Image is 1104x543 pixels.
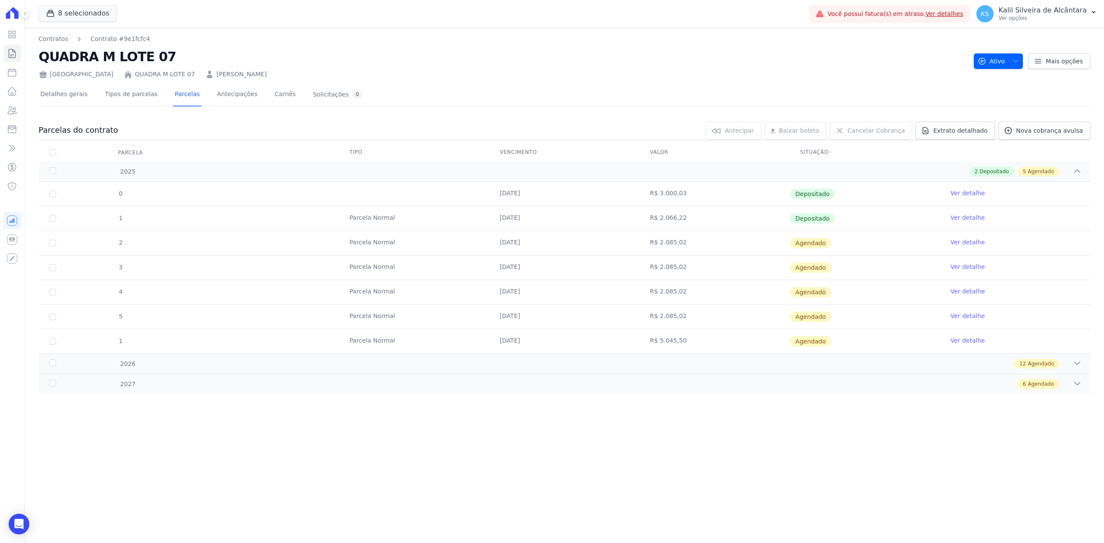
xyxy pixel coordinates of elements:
span: Agendado [790,336,831,346]
div: Parcela [108,144,154,161]
input: default [49,313,56,320]
td: [DATE] [489,256,640,280]
span: Agendado [1028,380,1054,388]
span: Mais opções [1046,57,1083,66]
span: Agendado [1028,360,1054,368]
span: Depositado [790,213,835,224]
a: Ver detalhe [950,213,985,222]
a: Antecipações [215,84,259,106]
a: Contrato #9e1fcfc4 [91,34,150,44]
span: Você possui fatura(s) em atraso. [828,9,963,19]
td: R$ 2.085,02 [640,231,790,255]
a: Ver detalhe [950,262,985,271]
td: [DATE] [489,231,640,255]
button: KS Kalil Silveira de Alcântara Ver opções [969,2,1104,26]
td: R$ 3.000,03 [640,182,790,206]
nav: Breadcrumb [39,34,967,44]
span: 2027 [120,380,136,389]
span: 5 [1023,168,1026,175]
a: Ver detalhe [950,336,985,345]
td: R$ 5.045,50 [640,329,790,353]
span: 12 [1019,360,1026,368]
span: Agendado [1028,168,1054,175]
a: Tipos de parcelas [103,84,159,106]
td: R$ 2.085,02 [640,280,790,304]
td: Parcela Normal [339,329,489,353]
input: default [49,264,56,271]
input: default [49,240,56,247]
input: default [49,338,56,345]
td: R$ 2.066,22 [640,206,790,231]
a: Ver detalhe [950,287,985,296]
th: Tipo [339,144,489,162]
span: Nova cobrança avulsa [1016,126,1083,135]
span: 0 [118,190,123,197]
input: default [49,289,56,296]
div: Open Intercom Messenger [9,514,29,534]
span: Agendado [790,287,831,297]
span: 6 [1023,380,1026,388]
span: KS [981,11,989,17]
th: Valor [640,144,790,162]
a: Mais opções [1028,53,1090,69]
a: [PERSON_NAME] [216,70,267,79]
a: Detalhes gerais [39,84,90,106]
span: 3 [118,264,123,271]
a: QUADRA M LOTE 07 [135,70,195,79]
span: 5 [118,313,123,320]
div: Solicitações [313,90,363,99]
button: 8 selecionados [39,5,117,22]
input: Só é possível selecionar pagamentos em aberto [49,215,56,222]
span: Depositado [979,168,1009,175]
td: [DATE] [489,206,640,231]
td: Parcela Normal [339,256,489,280]
td: [DATE] [489,182,640,206]
a: Ver detalhe [950,189,985,197]
span: 2025 [120,167,136,176]
th: Situação [790,144,940,162]
p: Ver opções [999,15,1087,22]
td: Parcela Normal [339,231,489,255]
div: 0 [352,90,363,99]
td: Parcela Normal [339,206,489,231]
h3: Parcelas do contrato [39,125,118,135]
a: Contratos [39,34,68,44]
span: 1 [118,215,123,222]
td: [DATE] [489,280,640,304]
td: [DATE] [489,305,640,329]
td: R$ 2.085,02 [640,305,790,329]
span: Agendado [790,238,831,248]
a: Parcelas [173,84,201,106]
td: [DATE] [489,329,640,353]
a: Nova cobrança avulsa [998,122,1090,140]
th: Vencimento [489,144,640,162]
span: Agendado [790,262,831,273]
span: 2 [975,168,978,175]
div: [GEOGRAPHIC_DATA] [39,70,113,79]
a: Solicitações0 [311,84,364,106]
a: Extrato detalhado [916,122,995,140]
td: Parcela Normal [339,305,489,329]
span: 1 [118,337,123,344]
span: 2026 [120,359,136,368]
td: R$ 2.085,02 [640,256,790,280]
nav: Breadcrumb [39,34,150,44]
span: Depositado [790,189,835,199]
span: 2 [118,239,123,246]
a: Ver detalhes [925,10,963,17]
td: Parcela Normal [339,280,489,304]
h2: QUADRA M LOTE 07 [39,47,967,66]
a: Ver detalhe [950,312,985,320]
input: Só é possível selecionar pagamentos em aberto [49,190,56,197]
span: Agendado [790,312,831,322]
a: Carnês [273,84,298,106]
span: 4 [118,288,123,295]
a: Ver detalhe [950,238,985,247]
span: Ativo [978,53,1005,69]
p: Kalil Silveira de Alcântara [999,6,1087,15]
button: Ativo [974,53,1023,69]
span: Extrato detalhado [933,126,988,135]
